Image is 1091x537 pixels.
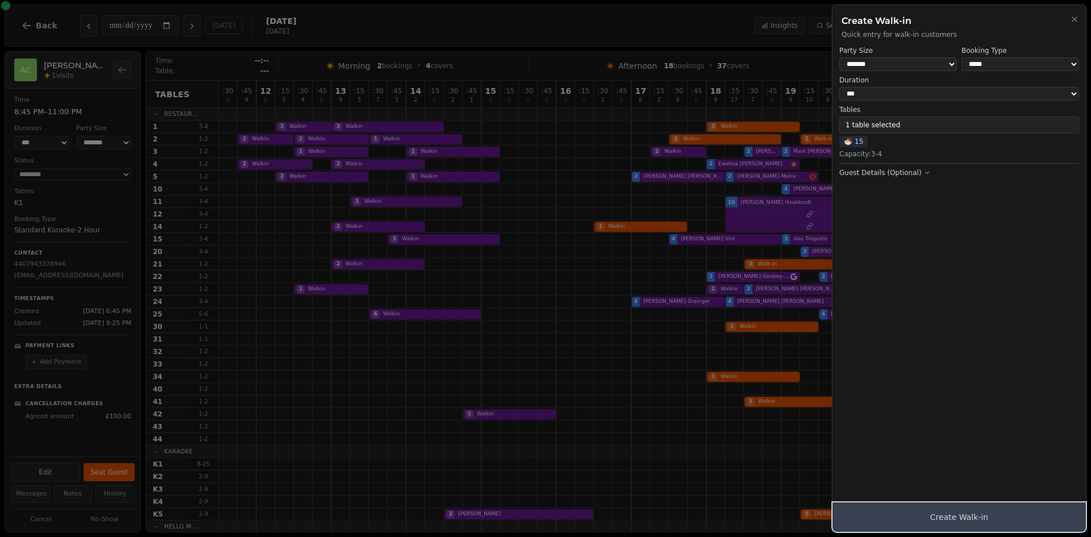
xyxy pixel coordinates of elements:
span: 🍜 [844,137,852,146]
div: Capacity: 3 - 4 [839,149,1079,159]
label: Tables [839,105,1079,114]
p: Quick entry for walk-in customers [842,30,1077,39]
label: Duration [839,76,1079,85]
span: 15 [839,136,868,147]
button: 1 table selected [839,116,1079,134]
button: Create Walk-in [832,502,1086,532]
h2: Create Walk-in [842,14,1077,28]
button: Guest Details (Optional) [839,168,931,177]
label: Party Size [839,46,957,55]
label: Booking Type [961,46,1079,55]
